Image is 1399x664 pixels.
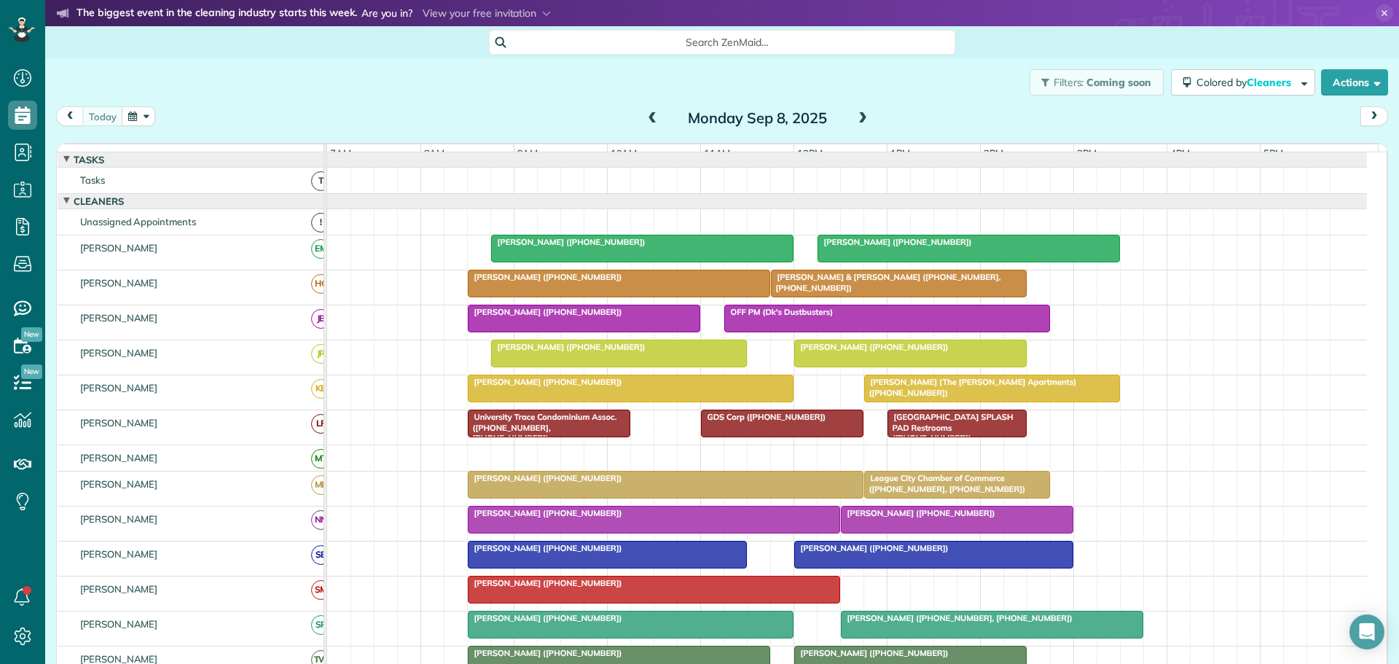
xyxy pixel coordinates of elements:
span: KB [311,379,331,399]
span: JB [311,309,331,329]
span: GDS Corp ([PHONE_NUMBER]) [700,412,827,422]
span: New [21,364,42,379]
span: [PERSON_NAME] ([PHONE_NUMBER]) [793,342,949,352]
button: today [82,106,123,126]
span: 4pm [1167,147,1193,159]
h2: Monday Sep 8, 2025 [667,110,849,126]
span: JR [311,344,331,364]
span: [PERSON_NAME] [77,312,161,324]
span: [PERSON_NAME] ([PHONE_NUMBER]) [467,543,623,553]
span: Cleaners [1247,76,1293,89]
li: The world’s leading virtual event for cleaning business owners. [57,25,640,44]
span: Tasks [71,154,107,165]
span: 3pm [1074,147,1100,159]
span: HC [311,274,331,294]
span: [PERSON_NAME] [77,382,161,394]
span: [PERSON_NAME] ([PHONE_NUMBER]) [467,272,623,282]
span: Filters: [1054,76,1084,89]
span: 2pm [981,147,1006,159]
span: [PERSON_NAME] ([PHONE_NUMBER]) [467,508,623,518]
span: [PERSON_NAME] ([PHONE_NUMBER]) [490,342,646,352]
span: Colored by [1196,76,1296,89]
button: prev [56,106,84,126]
span: [PERSON_NAME] ([PHONE_NUMBER]) [840,508,996,518]
span: MT [311,449,331,469]
span: SB [311,545,331,565]
span: NN [311,510,331,530]
span: [PERSON_NAME] ([PHONE_NUMBER]) [467,613,623,623]
span: 12pm [794,147,826,159]
span: [PERSON_NAME] [77,548,161,560]
span: [PERSON_NAME] [77,277,161,289]
span: [PERSON_NAME] [77,417,161,429]
span: Tasks [77,174,108,186]
strong: The biggest event in the cleaning industry starts this week. [77,6,357,22]
span: [PERSON_NAME] ([PHONE_NUMBER]) [467,578,623,588]
span: SM [311,580,331,600]
span: [PERSON_NAME] [77,618,161,630]
span: [PERSON_NAME] ([PHONE_NUMBER]) [467,473,623,483]
span: [PERSON_NAME] [77,242,161,254]
span: 8am [421,147,448,159]
span: EM [311,239,331,259]
span: League City Chamber of Commerce ([PHONE_NUMBER], [PHONE_NUMBER]) [863,473,1027,493]
button: Actions [1321,69,1388,95]
span: [PERSON_NAME] [77,478,161,490]
span: 1pm [887,147,913,159]
span: [PERSON_NAME] ([PHONE_NUMBER], [PHONE_NUMBER]) [840,613,1073,623]
span: MB [311,475,331,495]
span: [PERSON_NAME] ([PHONE_NUMBER]) [793,543,949,553]
span: 9am [514,147,541,159]
span: LF [311,414,331,434]
button: next [1360,106,1388,126]
span: [PERSON_NAME] [77,583,161,595]
span: 7am [327,147,354,159]
span: [PERSON_NAME] ([PHONE_NUMBER]) [817,237,973,247]
span: [PERSON_NAME] ([PHONE_NUMBER]) [793,648,949,658]
span: SP [311,615,331,635]
span: [GEOGRAPHIC_DATA] SPLASH PAD Restrooms ([PHONE_NUMBER]) [887,412,1014,443]
span: 11am [701,147,734,159]
button: Colored byCleaners [1171,69,1315,95]
span: [PERSON_NAME] ([PHONE_NUMBER]) [467,648,623,658]
span: 10am [608,147,640,159]
span: Unassigned Appointments [77,216,199,227]
span: Cleaners [71,195,127,207]
span: [PERSON_NAME] (The [PERSON_NAME] Apartments) ([PHONE_NUMBER]) [863,377,1077,397]
span: OFF PM (Dk's Dustbusters) [724,307,834,317]
div: Open Intercom Messenger [1349,614,1384,649]
span: [PERSON_NAME] [77,347,161,359]
span: [PERSON_NAME] [77,452,161,464]
span: [PERSON_NAME] ([PHONE_NUMBER]) [467,307,623,317]
span: [PERSON_NAME] [77,513,161,525]
span: 5pm [1261,147,1286,159]
span: University Trace Condominium Assoc. ([PHONE_NUMBER], [PHONE_NUMBER]) [467,412,617,443]
span: [PERSON_NAME] ([PHONE_NUMBER]) [490,237,646,247]
span: ! [311,213,331,233]
span: New [21,327,42,342]
span: Are you in? [361,6,413,22]
span: T [311,171,331,191]
span: Coming soon [1086,76,1152,89]
span: [PERSON_NAME] & [PERSON_NAME] ([PHONE_NUMBER], [PHONE_NUMBER]) [770,272,1001,292]
span: [PERSON_NAME] ([PHONE_NUMBER]) [467,377,623,387]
